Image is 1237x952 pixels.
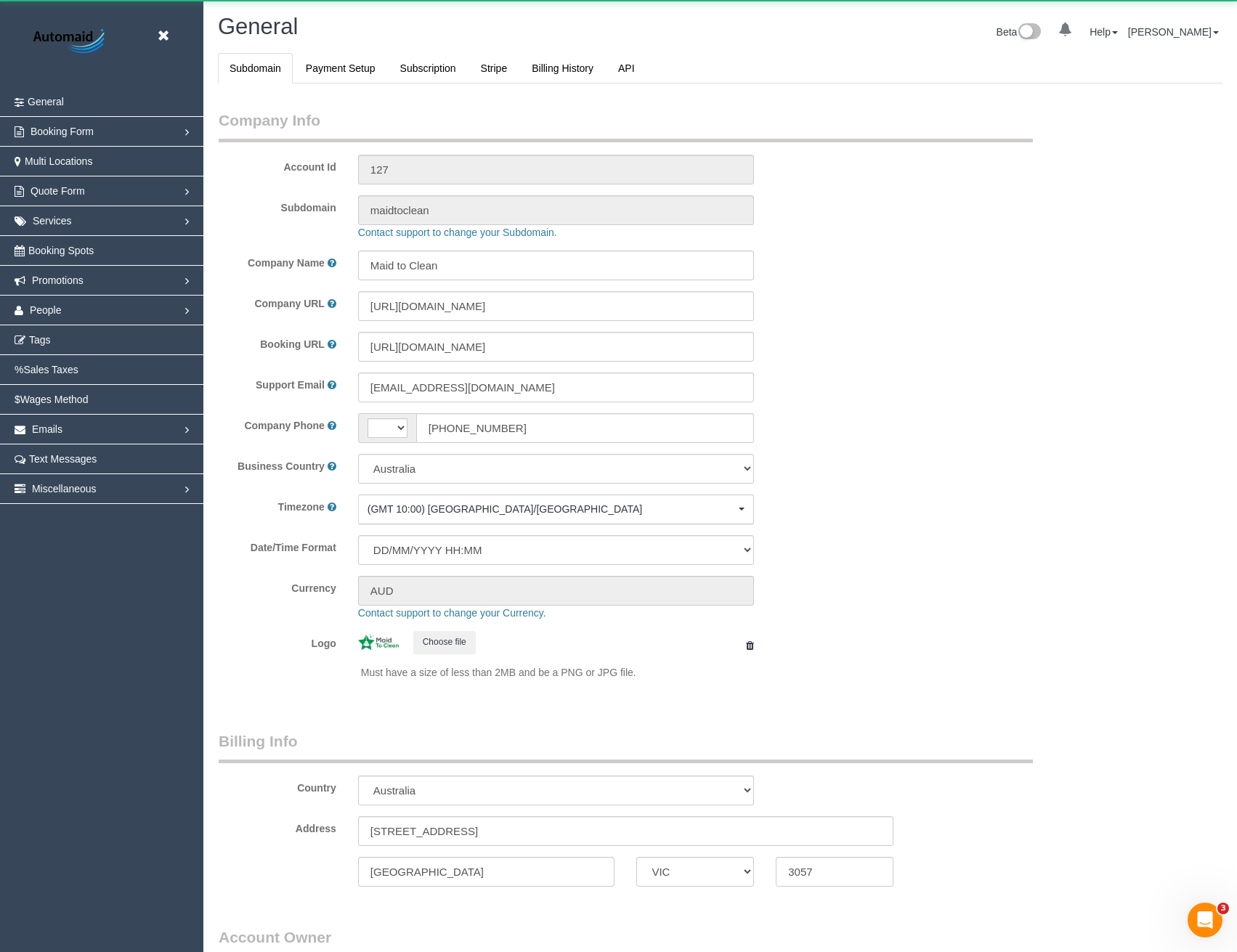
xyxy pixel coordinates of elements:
label: Address [296,821,336,836]
ol: Choose Timezone [358,495,754,524]
label: Company Name [248,256,325,270]
span: People [30,304,62,316]
a: Stripe [469,53,519,84]
button: Choose file [413,631,476,654]
div: Contact support to change your Subdomain. [347,225,1183,240]
span: Promotions [32,274,84,286]
span: General [218,14,298,39]
label: Booking URL [260,337,325,351]
a: [PERSON_NAME] [1128,26,1219,38]
label: Timezone [278,500,325,514]
button: (GMT 10:00) [GEOGRAPHIC_DATA]/[GEOGRAPHIC_DATA] [358,495,754,524]
span: 3 [1217,903,1229,914]
label: Business Country [238,459,325,473]
iframe: Intercom live chat [1188,903,1222,937]
a: Billing History [520,53,605,84]
label: Account Id [208,155,347,174]
img: New interface [1017,23,1041,42]
label: Company Phone [244,418,324,433]
span: Services [33,215,72,227]
a: API [607,53,646,84]
span: Text Messages [29,453,97,465]
span: Miscellaneous [32,483,97,495]
input: City [358,857,615,887]
input: Zip [776,857,893,887]
span: Booking Form [31,126,94,137]
span: Multi Locations [25,155,92,167]
a: Help [1090,26,1118,38]
span: (GMT 10:00) [GEOGRAPHIC_DATA]/[GEOGRAPHIC_DATA] [368,502,735,516]
a: Subscription [389,53,468,84]
span: Emails [32,423,62,435]
label: Country [297,781,336,795]
img: Automaid Logo [25,25,116,58]
span: Tags [29,334,51,346]
img: 367b4035868b057e955216826a9f17c862141b21.jpeg [358,634,399,650]
span: Quote Form [31,185,85,197]
label: Company URL [254,296,324,311]
span: General [28,96,64,107]
span: Sales Taxes [23,364,78,375]
div: Contact support to change your Currency. [347,606,1183,620]
input: Phone [416,413,754,443]
a: Beta [997,26,1042,38]
label: Subdomain [208,195,347,215]
a: Subdomain [218,53,293,84]
legend: Billing Info [219,731,1033,763]
legend: Company Info [219,110,1033,142]
a: Payment Setup [294,53,387,84]
span: Booking Spots [28,245,94,256]
label: Date/Time Format [208,535,347,555]
span: Wages Method [20,394,89,405]
p: Must have a size of less than 2MB and be a PNG or JPG file. [361,665,754,680]
label: Currency [208,576,347,595]
label: Logo [208,631,347,651]
label: Support Email [256,378,325,392]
